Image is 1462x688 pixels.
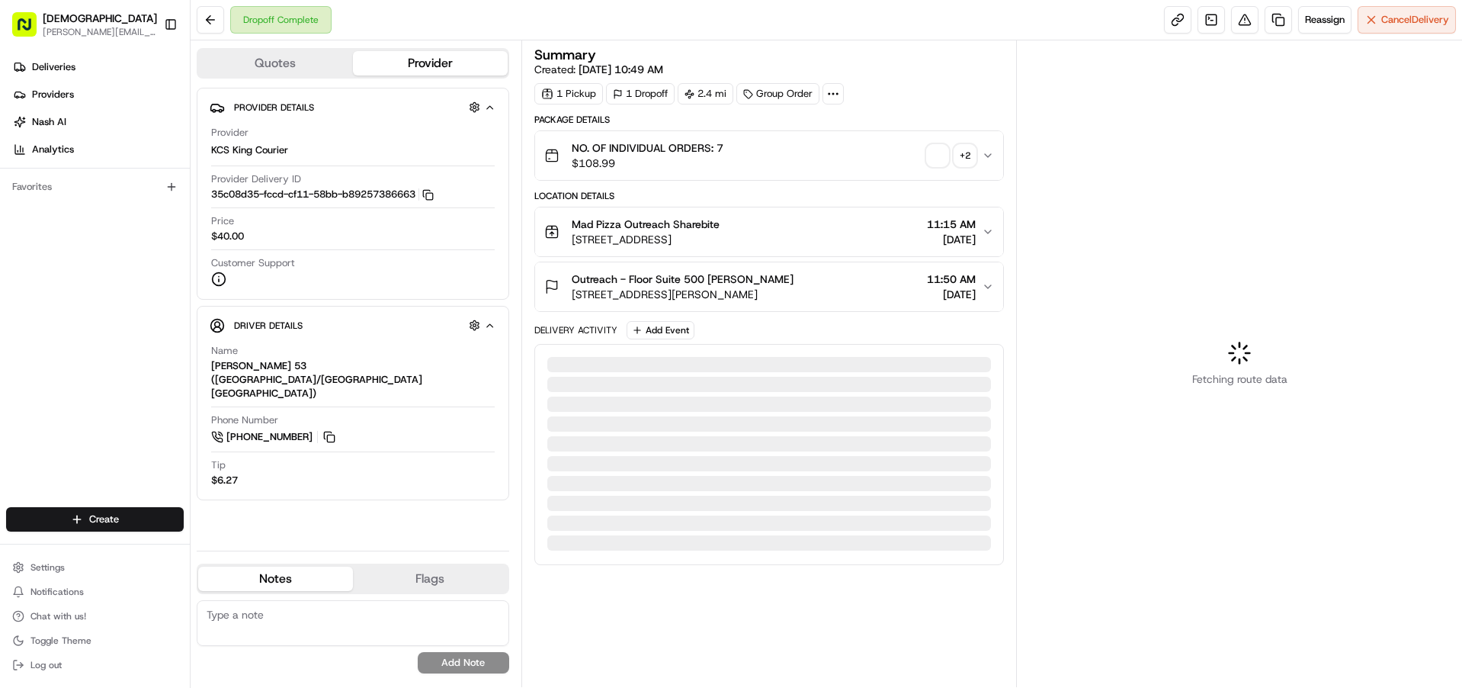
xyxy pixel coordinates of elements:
[535,262,1004,311] button: Outreach - Floor Suite 500 [PERSON_NAME][STREET_ADDRESS][PERSON_NAME]11:50 AM[DATE]
[43,11,157,26] button: [DEMOGRAPHIC_DATA]
[211,344,238,358] span: Name
[211,126,248,140] span: Provider
[43,26,157,38] button: [PERSON_NAME][EMAIL_ADDRESS][DOMAIN_NAME]
[534,190,1005,202] div: Location Details
[572,217,720,232] span: Mad Pizza Outreach Sharebite
[30,635,91,647] span: Toggle Theme
[210,95,496,120] button: Provider Details
[89,513,119,526] span: Create
[211,172,301,186] span: Provider Delivery ID
[6,6,158,43] button: [DEMOGRAPHIC_DATA][PERSON_NAME][EMAIL_ADDRESS][DOMAIN_NAME]
[1305,13,1345,27] span: Reassign
[211,230,244,243] span: $40.00
[6,581,184,603] button: Notifications
[6,82,190,107] a: Providers
[211,429,338,445] a: [PHONE_NUMBER]
[534,62,663,77] span: Created:
[32,115,66,129] span: Nash AI
[30,561,65,574] span: Settings
[211,359,495,400] div: [PERSON_NAME] 53 ([GEOGRAPHIC_DATA]/[GEOGRAPHIC_DATA] [GEOGRAPHIC_DATA])
[211,188,434,201] button: 35c08d35-fccd-cf11-58bb-b89257386663
[954,145,976,166] div: + 2
[736,83,819,104] div: Group Order
[927,272,976,287] span: 11:50 AM
[211,474,238,487] div: $6.27
[572,232,720,247] span: [STREET_ADDRESS]
[927,287,976,302] span: [DATE]
[579,63,663,76] span: [DATE] 10:49 AM
[678,83,733,104] div: 2.4 mi
[210,313,496,338] button: Driver Details
[30,659,62,671] span: Log out
[211,143,288,157] span: KCS King Courier
[572,287,794,302] span: [STREET_ADDRESS][PERSON_NAME]
[535,131,1004,180] button: NO. OF INDIVIDUAL ORDERS: 7$108.99+2
[927,232,976,247] span: [DATE]
[226,430,313,444] span: [PHONE_NUMBER]
[32,143,74,156] span: Analytics
[572,156,723,171] span: $108.99
[198,567,353,591] button: Notes
[6,507,184,532] button: Create
[30,610,86,622] span: Chat with us!
[32,60,75,74] span: Deliveries
[211,458,226,472] span: Tip
[6,654,184,676] button: Log out
[234,320,303,332] span: Driver Details
[535,207,1004,256] button: Mad Pizza Outreach Sharebite[STREET_ADDRESS]11:15 AM[DATE]
[6,110,190,134] a: Nash AI
[234,101,314,114] span: Provider Details
[572,272,794,287] span: Outreach - Floor Suite 500 [PERSON_NAME]
[353,51,508,76] button: Provider
[198,51,353,76] button: Quotes
[6,175,184,199] div: Favorites
[211,214,234,228] span: Price
[211,413,278,427] span: Phone Number
[1298,6,1351,34] button: Reassign
[6,630,184,651] button: Toggle Theme
[627,321,694,339] button: Add Event
[534,324,617,336] div: Delivery Activity
[1381,13,1449,27] span: Cancel Delivery
[534,83,603,104] div: 1 Pickup
[572,140,723,156] span: NO. OF INDIVIDUAL ORDERS: 7
[1358,6,1456,34] button: CancelDelivery
[606,83,675,104] div: 1 Dropoff
[353,567,508,591] button: Flags
[6,606,184,627] button: Chat with us!
[927,217,976,232] span: 11:15 AM
[534,48,596,62] h3: Summary
[6,557,184,578] button: Settings
[927,145,976,166] button: +2
[534,114,1005,126] div: Package Details
[6,137,190,162] a: Analytics
[30,586,84,598] span: Notifications
[32,88,74,101] span: Providers
[211,256,295,270] span: Customer Support
[1192,371,1287,387] span: Fetching route data
[6,55,190,79] a: Deliveries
